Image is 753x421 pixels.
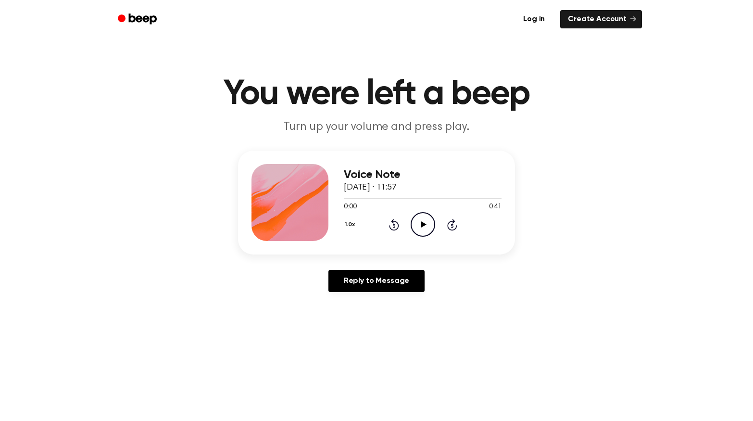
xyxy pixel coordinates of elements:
span: 0:41 [489,202,502,212]
a: Log in [514,8,554,30]
a: Beep [111,10,165,29]
button: 1.0x [344,217,358,233]
span: 0:00 [344,202,356,212]
a: Create Account [560,10,642,28]
p: Turn up your volume and press play. [192,119,561,135]
h1: You were left a beep [130,77,623,112]
span: [DATE] · 11:57 [344,183,397,192]
a: Reply to Message [328,270,425,292]
h3: Voice Note [344,168,502,181]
